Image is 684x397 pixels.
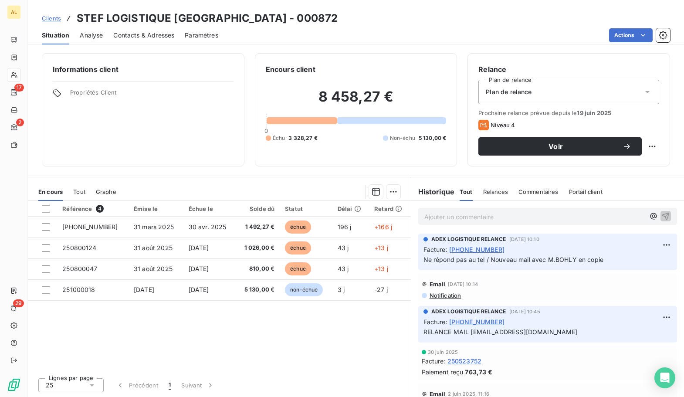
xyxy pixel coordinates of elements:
[569,188,603,195] span: Portail client
[419,134,447,142] span: 5 130,00 €
[478,109,659,116] span: Prochaine relance prévue depuis le
[264,127,268,134] span: 0
[134,286,154,293] span: [DATE]
[448,282,478,287] span: [DATE] 10:14
[374,244,388,251] span: +13 j
[53,64,234,75] h6: Informations client
[77,10,338,26] h3: STEF LOGISTIQUE [GEOGRAPHIC_DATA] - 000872
[423,328,578,336] span: RELANCE MAIL [EMAIL_ADDRESS][DOMAIN_NAME]
[491,122,515,129] span: Niveau 4
[189,265,209,272] span: [DATE]
[422,367,464,377] span: Paiement reçu
[518,188,559,195] span: Commentaires
[134,223,174,231] span: 31 mars 2025
[169,381,171,390] span: 1
[62,223,118,231] span: [PHONE_NUMBER]
[390,134,415,142] span: Non-échu
[80,31,103,40] span: Analyse
[509,237,539,242] span: [DATE] 10:10
[411,187,455,197] h6: Historique
[374,223,392,231] span: +166 j
[14,84,24,92] span: 17
[96,188,116,195] span: Graphe
[338,223,352,231] span: 196 j
[483,188,508,195] span: Relances
[189,205,230,212] div: Échue le
[189,223,227,231] span: 30 avr. 2025
[189,286,209,293] span: [DATE]
[423,256,604,263] span: Ne répond pas au tel / Nouveau mail avec M.BOHLY en copie
[430,281,446,288] span: Email
[448,391,489,397] span: 2 juin 2025, 11:16
[478,137,642,156] button: Voir
[266,88,447,114] h2: 8 458,27 €
[489,143,623,150] span: Voir
[429,292,461,299] span: Notification
[241,265,274,273] span: 810,00 €
[285,221,311,234] span: échue
[42,15,61,22] span: Clients
[285,283,323,296] span: non-échue
[285,262,311,275] span: échue
[46,381,53,390] span: 25
[42,14,61,23] a: Clients
[62,286,95,293] span: 251000018
[509,309,540,314] span: [DATE] 10:45
[449,245,505,254] span: [PHONE_NUMBER]
[478,64,659,75] h6: Relance
[465,367,492,377] span: 763,73 €
[449,317,505,326] span: [PHONE_NUMBER]
[16,119,24,126] span: 2
[431,235,506,243] span: ADEX LOGISTIQUE RELANCE
[609,28,653,42] button: Actions
[7,5,21,19] div: AL
[486,88,532,96] span: Plan de relance
[423,245,447,254] span: Facture :
[7,378,21,392] img: Logo LeanPay
[38,188,63,195] span: En cours
[134,244,173,251] span: 31 août 2025
[113,31,174,40] span: Contacts & Adresses
[111,376,163,394] button: Précédent
[62,205,123,213] div: Référence
[241,285,274,294] span: 5 130,00 €
[134,205,178,212] div: Émise le
[134,265,173,272] span: 31 août 2025
[241,223,274,231] span: 1 492,27 €
[422,356,446,366] span: Facture :
[447,356,481,366] span: 250523752
[654,367,675,388] div: Open Intercom Messenger
[374,286,388,293] span: -27 j
[176,376,220,394] button: Suivant
[423,317,447,326] span: Facture :
[431,308,506,316] span: ADEX LOGISTIQUE RELANCE
[338,265,349,272] span: 43 j
[285,241,311,254] span: échue
[70,89,234,101] span: Propriétés Client
[13,299,24,307] span: 29
[285,205,327,212] div: Statut
[428,349,458,355] span: 30 juin 2025
[73,188,85,195] span: Tout
[577,109,611,116] span: 19 juin 2025
[374,265,388,272] span: +13 j
[62,265,97,272] span: 250800047
[163,376,176,394] button: 1
[241,205,274,212] div: Solde dû
[273,134,285,142] span: Échu
[288,134,318,142] span: 3 328,27 €
[338,244,349,251] span: 43 j
[42,31,69,40] span: Situation
[266,64,315,75] h6: Encours client
[96,205,104,213] span: 4
[241,244,274,252] span: 1 026,00 €
[338,286,345,293] span: 3 j
[460,188,473,195] span: Tout
[62,244,96,251] span: 250800124
[374,205,405,212] div: Retard
[189,244,209,251] span: [DATE]
[185,31,218,40] span: Paramètres
[338,205,364,212] div: Délai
